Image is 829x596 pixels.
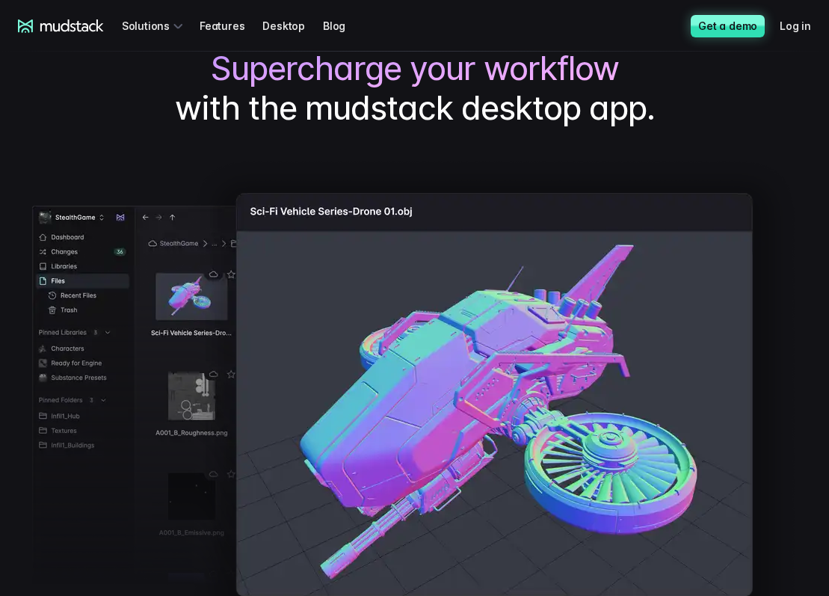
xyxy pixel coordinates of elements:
a: Features [200,12,262,40]
a: mudstack logo [18,19,104,33]
input: Work with outsourced artists? [4,271,13,281]
a: Get a demo [691,15,765,37]
span: Work with outsourced artists? [17,271,174,283]
a: Desktop [262,12,323,40]
span: Job title [212,62,253,75]
h1: with the mudstack desktop app. [18,49,811,128]
a: Log in [780,12,829,40]
div: Solutions [122,12,188,40]
span: Supercharge your workflow [211,49,619,88]
span: Last name [212,1,268,13]
a: Blog [323,12,363,40]
span: Art team size [212,123,282,136]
